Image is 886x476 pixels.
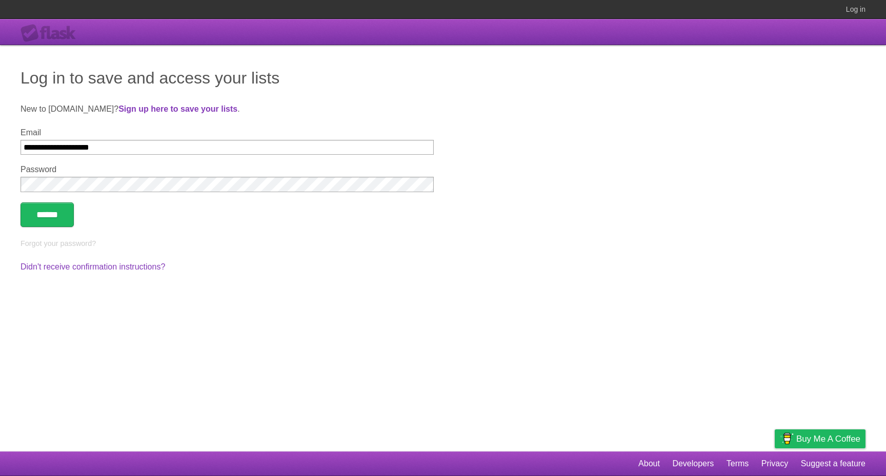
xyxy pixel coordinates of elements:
[21,103,865,115] p: New to [DOMAIN_NAME]? .
[727,454,749,473] a: Terms
[796,430,860,448] span: Buy me a coffee
[21,66,865,90] h1: Log in to save and access your lists
[761,454,788,473] a: Privacy
[21,262,165,271] a: Didn't receive confirmation instructions?
[672,454,714,473] a: Developers
[21,24,82,43] div: Flask
[118,105,237,113] a: Sign up here to save your lists
[21,128,434,137] label: Email
[801,454,865,473] a: Suggest a feature
[638,454,660,473] a: About
[21,239,96,247] a: Forgot your password?
[21,165,434,174] label: Password
[775,429,865,448] a: Buy me a coffee
[780,430,794,447] img: Buy me a coffee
